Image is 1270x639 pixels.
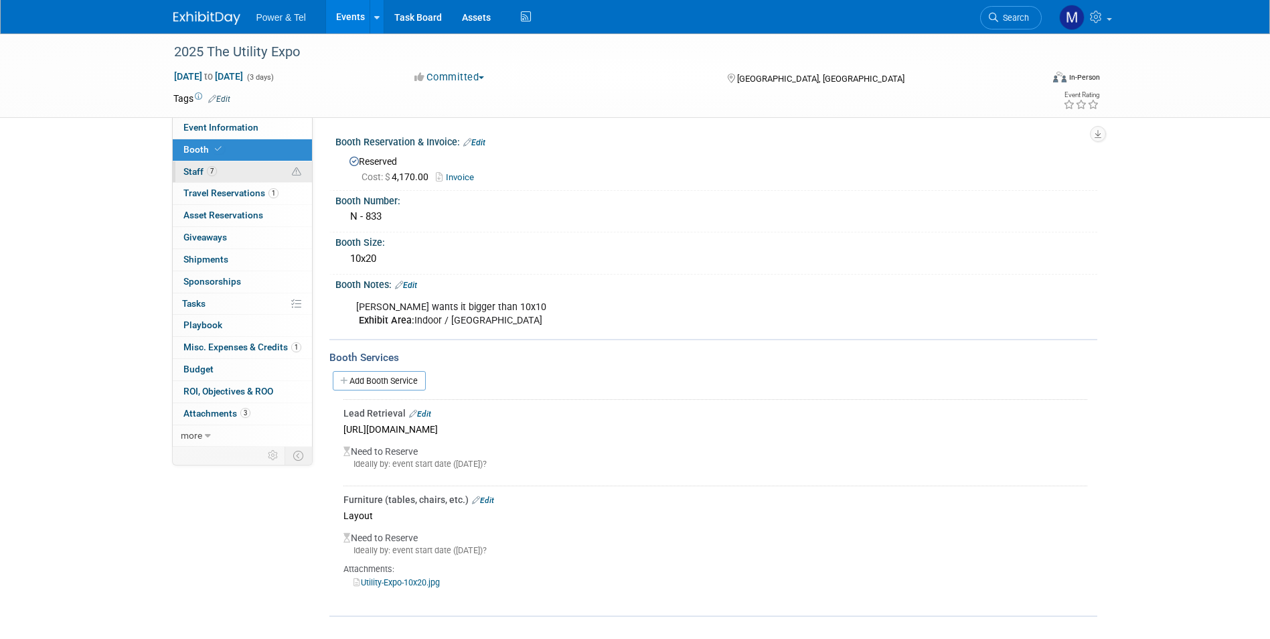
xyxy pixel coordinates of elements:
[335,132,1097,149] div: Booth Reservation & Invoice:
[463,138,485,147] a: Edit
[409,409,431,419] a: Edit
[246,73,274,82] span: (3 days)
[472,496,494,505] a: Edit
[1063,92,1099,98] div: Event Rating
[173,381,312,403] a: ROI, Objectives & ROO
[345,248,1087,269] div: 10x20
[173,70,244,82] span: [DATE] [DATE]
[345,206,1087,227] div: N - 833
[292,166,301,178] span: Potential Scheduling Conflict -- at least one attendee is tagged in another overlapping event.
[335,275,1097,292] div: Booth Notes:
[183,188,279,198] span: Travel Reservations
[343,438,1087,481] div: Need to Reserve
[291,342,301,352] span: 1
[173,183,312,204] a: Travel Reservations1
[998,13,1029,23] span: Search
[345,151,1087,184] div: Reserved
[173,293,312,315] a: Tasks
[256,12,306,23] span: Power & Tel
[436,172,481,182] a: Invoice
[183,319,222,330] span: Playbook
[333,371,426,390] a: Add Booth Service
[343,493,1087,506] div: Furniture (tables, chairs, etc.)
[183,276,241,287] span: Sponsorships
[353,577,440,587] a: Utility-Expo-10x20.jpg
[963,70,1101,90] div: Event Format
[169,40,1022,64] div: 2025 The Utility Expo
[1068,72,1100,82] div: In-Person
[173,92,230,105] td: Tags
[173,359,312,380] a: Budget
[262,447,285,464] td: Personalize Event Tab Strip
[343,420,1087,438] div: [URL][DOMAIN_NAME]
[343,563,1087,575] div: Attachments:
[410,70,489,84] button: Committed
[183,254,228,265] span: Shipments
[183,386,273,397] span: ROI, Objectives & ROO
[343,524,1087,599] div: Need to Reserve
[335,191,1097,208] div: Booth Number:
[268,188,279,198] span: 1
[181,430,202,441] span: more
[1059,5,1085,30] img: Madalyn Bobbitt
[362,171,392,182] span: Cost: $
[362,171,434,182] span: 4,170.00
[980,6,1042,29] a: Search
[183,122,258,133] span: Event Information
[183,232,227,242] span: Giveaways
[173,227,312,248] a: Giveaways
[173,161,312,183] a: Staff7
[183,166,217,177] span: Staff
[329,350,1097,365] div: Booth Services
[240,408,250,418] span: 3
[173,315,312,336] a: Playbook
[173,425,312,447] a: more
[207,166,217,176] span: 7
[183,408,250,419] span: Attachments
[285,447,312,464] td: Toggle Event Tabs
[335,232,1097,249] div: Booth Size:
[395,281,417,290] a: Edit
[215,145,222,153] i: Booth reservation complete
[343,506,1087,524] div: Layout
[173,271,312,293] a: Sponsorships
[183,144,224,155] span: Booth
[182,298,206,309] span: Tasks
[173,11,240,25] img: ExhibitDay
[208,94,230,104] a: Edit
[173,117,312,139] a: Event Information
[173,337,312,358] a: Misc. Expenses & Credits1
[343,407,1087,420] div: Lead Retrieval
[183,210,263,220] span: Asset Reservations
[343,545,1087,557] div: Ideally by: event start date ([DATE])?
[183,364,214,374] span: Budget
[343,458,1087,470] div: Ideally by: event start date ([DATE])?
[347,294,950,334] div: [PERSON_NAME] wants it bigger than 10x10 Indoor / [GEOGRAPHIC_DATA]
[183,342,301,352] span: Misc. Expenses & Credits
[173,139,312,161] a: Booth
[173,205,312,226] a: Asset Reservations
[359,315,414,326] b: Exhibit Area:
[202,71,215,82] span: to
[737,74,904,84] span: [GEOGRAPHIC_DATA], [GEOGRAPHIC_DATA]
[1053,72,1066,82] img: Format-Inperson.png
[173,403,312,425] a: Attachments3
[173,249,312,271] a: Shipments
